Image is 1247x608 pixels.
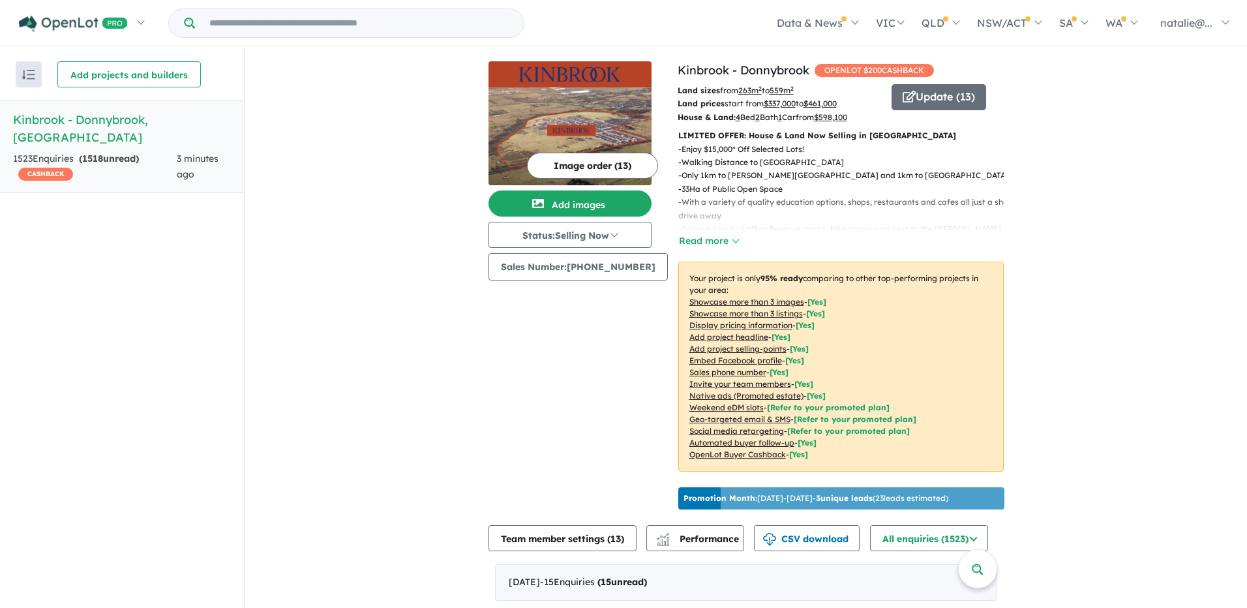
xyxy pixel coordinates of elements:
strong: ( unread) [597,576,647,588]
p: - With a variety of quality education options, shops, restaurants and cafes all just a short driv... [678,196,1014,222]
u: 2 [755,112,760,122]
p: - Surrounding by Laffan Reserve, parks, bike tracks and next to the [PERSON_NAME][GEOGRAPHIC_DATA] [678,222,1014,249]
p: start from [678,97,882,110]
u: Embed Facebook profile [689,356,782,365]
u: Add project headline [689,332,768,342]
button: Team member settings (13) [488,525,637,551]
u: 4 [736,112,740,122]
span: [Refer to your promoted plan] [767,403,890,412]
button: Add projects and builders [57,61,201,87]
u: Add project selling-points [689,344,787,354]
div: [DATE] [495,564,997,601]
u: 263 m [738,85,762,95]
p: Your project is only comparing to other top-performing projects in your area: - - - - - - - - - -... [678,262,1004,472]
u: Weekend eDM slots [689,403,764,412]
span: 1518 [82,153,103,164]
b: 95 % ready [760,273,803,283]
div: 1523 Enquir ies [13,151,177,183]
u: $ 337,000 [764,99,796,108]
span: Performance [659,533,739,545]
u: Display pricing information [689,320,792,330]
button: Read more [678,234,740,249]
p: [DATE] - [DATE] - ( 23 leads estimated) [684,493,948,504]
u: Showcase more than 3 images [689,297,804,307]
span: CASHBACK [18,168,73,181]
span: [ Yes ] [785,356,804,365]
span: [Refer to your promoted plan] [794,414,916,424]
button: Add images [488,190,652,217]
span: [ Yes ] [796,320,815,330]
b: 3 unique leads [816,493,873,503]
p: from [678,84,882,97]
img: sort.svg [22,70,35,80]
button: Update (13) [892,84,986,110]
h5: Kinbrook - Donnybrook , [GEOGRAPHIC_DATA] [13,111,231,146]
sup: 2 [790,85,794,92]
p: - Only 1km to [PERSON_NAME][GEOGRAPHIC_DATA] and 1km to [GEOGRAPHIC_DATA] [678,169,1014,182]
u: Native ads (Promoted estate) [689,391,804,401]
span: 3 minutes ago [177,153,218,180]
span: [Yes] [807,391,826,401]
u: 1 [778,112,782,122]
b: Promotion Month: [684,493,757,503]
span: [Refer to your promoted plan] [787,426,910,436]
strong: ( unread) [79,153,139,164]
button: Performance [646,525,744,551]
button: Image order (13) [527,153,658,179]
sup: 2 [759,85,762,92]
span: [ Yes ] [807,297,826,307]
img: Openlot PRO Logo White [19,16,128,32]
span: to [762,85,794,95]
button: Sales Number:[PHONE_NUMBER] [488,253,668,281]
p: LIMITED OFFER: House & Land Now Selling in [GEOGRAPHIC_DATA] [678,129,1004,142]
span: 13 [610,533,621,545]
u: OpenLot Buyer Cashback [689,449,786,459]
img: bar-chart.svg [657,537,670,545]
p: - Walking Distance to [GEOGRAPHIC_DATA] [678,156,1014,169]
img: download icon [763,533,776,546]
p: - Enjoy $15,000* Off Selected Lots! [678,143,1014,156]
span: [ Yes ] [772,332,790,342]
u: 559 m [770,85,794,95]
input: Try estate name, suburb, builder or developer [198,9,521,37]
button: All enquiries (1523) [870,525,988,551]
a: Kinbrook - Donnybrook [678,63,809,78]
span: natalie@... [1160,16,1212,29]
a: Kinbrook - Donnybrook LogoKinbrook - Donnybrook [488,61,652,185]
span: - 15 Enquir ies [540,576,647,588]
u: Invite your team members [689,379,791,389]
span: [ Yes ] [770,367,789,377]
span: [ Yes ] [794,379,813,389]
b: House & Land: [678,112,736,122]
u: Automated buyer follow-up [689,438,794,448]
b: Land prices [678,99,725,108]
u: $ 598,100 [814,112,847,122]
span: 15 [601,576,611,588]
button: CSV download [754,525,860,551]
button: Status:Selling Now [488,222,652,248]
img: Kinbrook - Donnybrook [488,87,652,185]
img: Kinbrook - Donnybrook Logo [494,67,646,82]
img: line-chart.svg [657,533,669,540]
u: Showcase more than 3 listings [689,309,803,318]
span: [ Yes ] [790,344,809,354]
span: [ Yes ] [806,309,825,318]
p: - 33Ha of Public Open Space [678,183,1014,196]
p: Bed Bath Car from [678,111,882,124]
u: $ 461,000 [804,99,837,108]
u: Geo-targeted email & SMS [689,414,790,424]
span: to [796,99,837,108]
u: Social media retargeting [689,426,784,436]
b: Land sizes [678,85,720,95]
span: [Yes] [798,438,817,448]
span: [Yes] [789,449,808,459]
span: OPENLOT $ 200 CASHBACK [815,64,934,77]
u: Sales phone number [689,367,766,377]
